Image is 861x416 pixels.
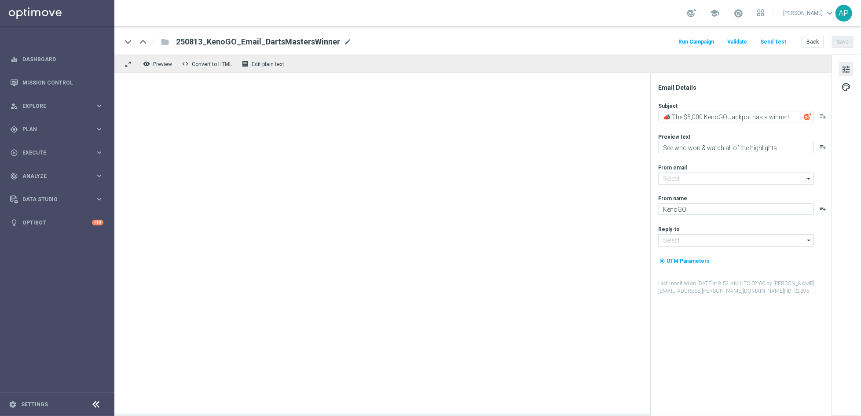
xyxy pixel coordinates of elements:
[95,102,103,110] i: keyboard_arrow_right
[10,48,103,71] div: Dashboard
[10,126,104,133] button: gps_fixed Plan keyboard_arrow_right
[727,39,747,45] span: Validate
[784,288,810,294] span: | ID: 32395
[832,36,854,48] button: Save
[22,150,95,155] span: Execute
[658,103,678,110] label: Subject
[658,234,814,247] input: Select
[180,58,236,70] button: code Convert to HTML
[841,64,851,75] span: tune
[22,173,95,179] span: Analyze
[10,102,18,110] i: person_search
[805,235,813,246] i: arrow_drop_down
[726,36,748,48] button: Validate
[819,144,826,151] button: playlist_add
[802,36,824,48] button: Back
[10,195,95,203] div: Data Studio
[659,258,665,264] i: my_location
[95,125,103,133] i: keyboard_arrow_right
[825,8,835,18] span: keyboard_arrow_down
[841,81,851,93] span: palette
[658,256,711,266] button: my_location UTM Parameters
[804,113,812,121] img: optiGenie.svg
[10,71,103,94] div: Mission Control
[10,172,18,180] i: track_changes
[242,60,249,67] i: receipt
[10,55,18,63] i: equalizer
[658,195,687,202] label: From name
[22,48,103,71] a: Dashboard
[141,58,176,70] button: remove_red_eye Preview
[10,149,95,157] div: Execute
[10,125,95,133] div: Plan
[839,80,853,94] button: palette
[182,60,189,67] span: code
[176,37,340,47] span: 250813_KenoGO_Email_DartsMastersWinner
[143,60,150,67] i: remove_red_eye
[22,211,92,234] a: Optibot
[819,113,826,120] button: playlist_add
[95,148,103,157] i: keyboard_arrow_right
[658,226,680,233] label: Reply-to
[805,173,813,184] i: arrow_drop_down
[658,84,831,92] div: Email Details
[22,127,95,132] span: Plan
[10,79,104,86] button: Mission Control
[10,196,104,203] button: Data Studio keyboard_arrow_right
[10,219,18,227] i: lightbulb
[667,258,710,264] span: UTM Parameters
[22,71,103,94] a: Mission Control
[759,36,788,48] button: Send Test
[839,62,853,76] button: tune
[22,197,95,202] span: Data Studio
[92,220,103,225] div: +10
[658,133,690,140] label: Preview text
[252,61,284,67] span: Edit plain text
[22,103,95,109] span: Explore
[10,173,104,180] button: track_changes Analyze keyboard_arrow_right
[21,402,48,407] a: Settings
[95,172,103,180] i: keyboard_arrow_right
[344,38,352,46] span: mode_edit
[835,5,852,22] div: AP
[677,36,715,48] button: Run Campaign
[192,61,232,67] span: Convert to HTML
[782,7,835,20] a: [PERSON_NAME]keyboard_arrow_down
[658,164,687,171] label: From email
[10,102,95,110] div: Explore
[10,125,18,133] i: gps_fixed
[10,103,104,110] button: person_search Explore keyboard_arrow_right
[10,211,103,234] div: Optibot
[10,172,95,180] div: Analyze
[9,401,17,409] i: settings
[153,61,172,67] span: Preview
[658,173,814,185] input: Select
[10,219,104,226] button: lightbulb Optibot +10
[819,205,826,212] button: playlist_add
[710,8,719,18] span: school
[658,280,831,295] label: Last modified on [DATE] at 8:52 AM UTC-02:00 by [PERSON_NAME][EMAIL_ADDRESS][PERSON_NAME][DOMAIN_...
[10,56,104,63] button: equalizer Dashboard
[95,195,103,203] i: keyboard_arrow_right
[239,58,288,70] button: receipt Edit plain text
[10,149,104,156] button: play_circle_outline Execute keyboard_arrow_right
[10,149,18,157] i: play_circle_outline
